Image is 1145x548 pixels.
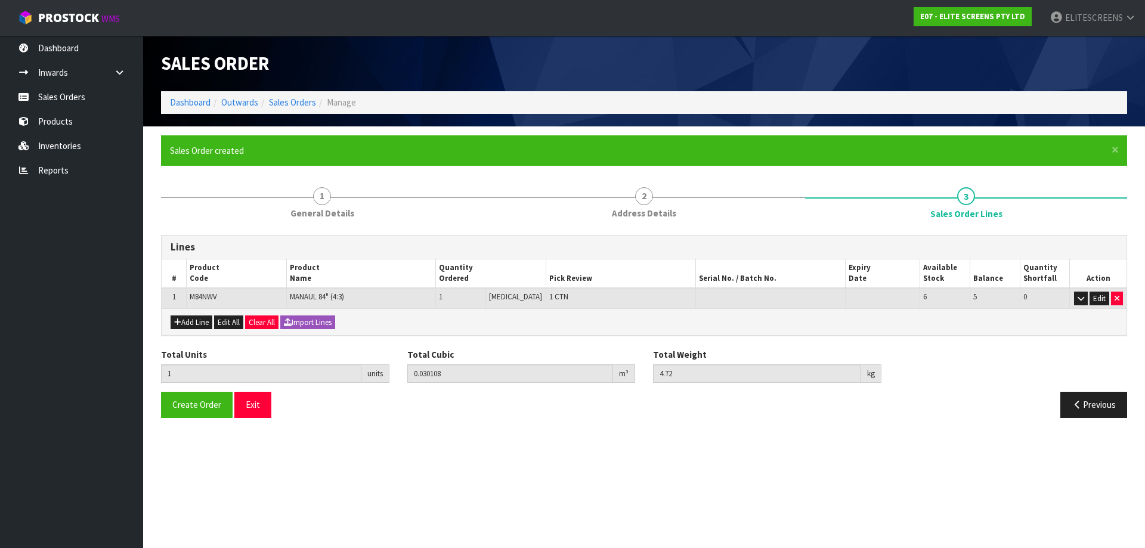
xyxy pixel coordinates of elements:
span: 1 [439,292,442,302]
button: Create Order [161,392,233,417]
a: Sales Orders [269,97,316,108]
th: Action [1070,259,1127,288]
img: cube-alt.png [18,10,33,25]
small: WMS [101,13,120,24]
span: [MEDICAL_DATA] [489,292,542,302]
th: Serial No. / Batch No. [696,259,846,288]
th: Available Stock [920,259,970,288]
span: General Details [290,207,354,219]
input: Total Units [161,364,361,383]
button: Exit [234,392,271,417]
label: Total Weight [653,348,707,361]
th: Balance [970,259,1020,288]
th: Product Code [187,259,286,288]
th: Pick Review [546,259,696,288]
span: × [1112,141,1119,158]
span: Sales Order [161,52,270,75]
span: Sales Order Lines [161,226,1127,427]
span: 5 [973,292,977,302]
th: Product Name [286,259,436,288]
label: Total Cubic [407,348,454,361]
div: kg [861,364,881,383]
h3: Lines [171,242,1118,253]
th: Quantity Ordered [436,259,546,288]
button: Import Lines [280,315,335,330]
span: 1 CTN [549,292,568,302]
button: Edit [1090,292,1109,306]
span: M84NWV [190,292,217,302]
th: Quantity Shortfall [1020,259,1070,288]
span: 0 [1023,292,1027,302]
span: 1 [172,292,176,302]
span: Sales Order Lines [930,208,1002,220]
span: 6 [923,292,927,302]
button: Clear All [245,315,278,330]
button: Add Line [171,315,212,330]
span: MANAUL 84" (4:3) [290,292,344,302]
span: 1 [313,187,331,205]
span: Sales Order created [170,145,244,156]
span: 2 [635,187,653,205]
strong: E07 - ELITE SCREENS PTY LTD [920,11,1025,21]
span: Create Order [172,399,221,410]
div: units [361,364,389,383]
span: 3 [957,187,975,205]
input: Total Weight [653,364,861,383]
span: Manage [327,97,356,108]
span: ELITESCREENS [1065,12,1123,23]
button: Previous [1060,392,1127,417]
a: Dashboard [170,97,211,108]
th: Expiry Date [846,259,920,288]
span: Address Details [612,207,676,219]
a: Outwards [221,97,258,108]
input: Total Cubic [407,364,614,383]
button: Edit All [214,315,243,330]
div: m³ [613,364,635,383]
span: ProStock [38,10,99,26]
th: # [162,259,187,288]
label: Total Units [161,348,207,361]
